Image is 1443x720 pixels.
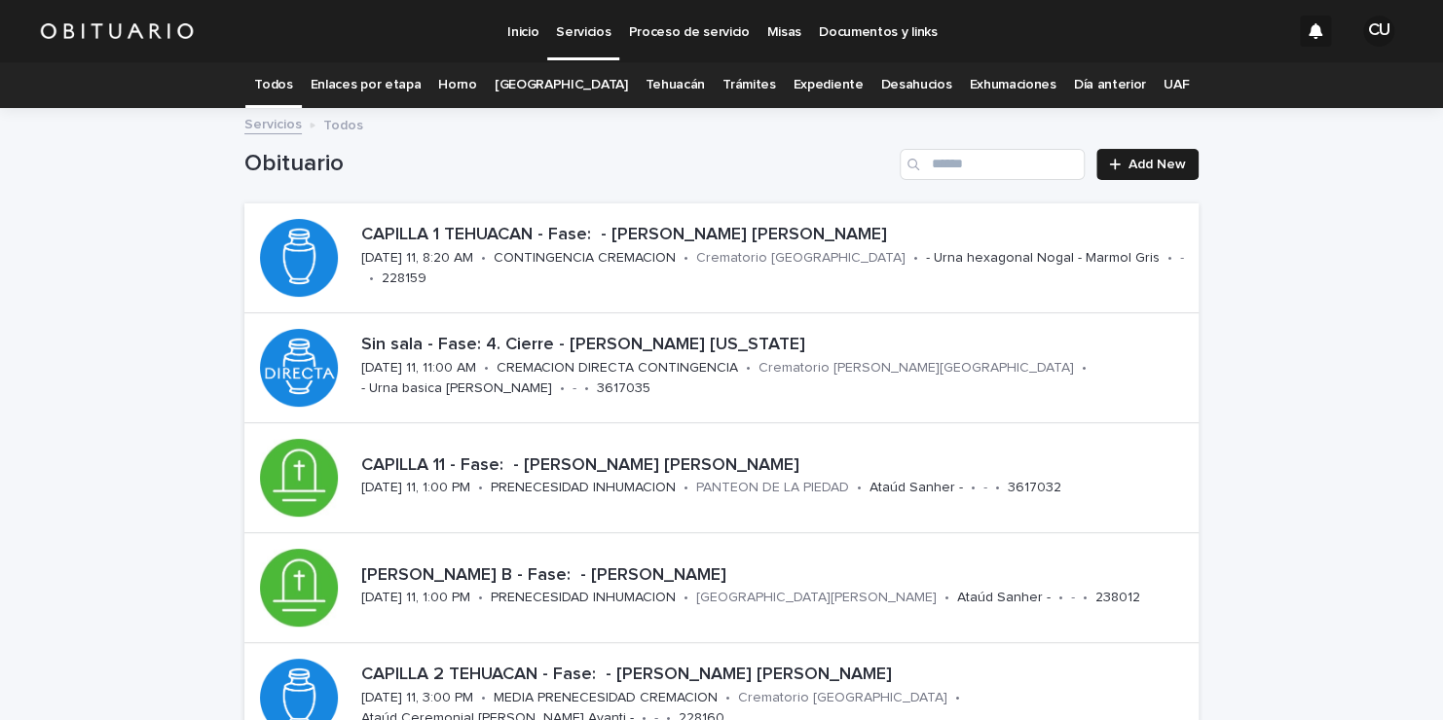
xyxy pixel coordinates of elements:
p: • [725,690,730,706]
p: • [1083,590,1088,606]
p: • [955,690,960,706]
p: • [913,250,918,267]
div: CU [1363,16,1394,47]
p: • [484,360,489,377]
p: 3617035 [597,380,650,397]
p: Ataúd Sanher - [957,590,1051,606]
p: • [971,480,976,496]
a: Add New [1096,149,1199,180]
a: Servicios [244,112,302,134]
p: - Urna hexagonal Nogal - Marmol Gris [926,250,1160,267]
p: • [684,480,688,496]
p: [DATE] 11, 11:00 AM [361,360,476,377]
p: CAPILLA 11 - Fase: - [PERSON_NAME] [PERSON_NAME] [361,455,1191,477]
p: PRENECESIDAD INHUMACION [491,480,676,496]
p: Crematorio [PERSON_NAME][GEOGRAPHIC_DATA] [758,360,1074,377]
p: MEDIA PRENECESIDAD CREMACION [494,690,718,706]
p: Crematorio [GEOGRAPHIC_DATA] [696,250,906,267]
p: • [1167,250,1172,267]
a: Desahucios [880,62,951,108]
a: [PERSON_NAME] B - Fase: - [PERSON_NAME][DATE] 11, 1:00 PM•PRENECESIDAD INHUMACION•[GEOGRAPHIC_DAT... [244,533,1199,643]
a: Trámites [722,62,776,108]
p: • [944,590,949,606]
p: PRENECESIDAD INHUMACION [491,590,676,606]
p: CREMACION DIRECTA CONTINGENCIA [497,360,738,377]
a: Exhumaciones [969,62,1055,108]
p: • [584,380,589,397]
h1: Obituario [244,150,892,178]
p: • [684,590,688,606]
p: • [684,250,688,267]
p: - [573,380,576,397]
p: [DATE] 11, 1:00 PM [361,590,470,606]
p: • [369,270,374,287]
p: Ataúd Sanher - [869,480,963,496]
p: [DATE] 11, 3:00 PM [361,690,473,706]
a: [GEOGRAPHIC_DATA] [495,62,628,108]
p: • [746,360,751,377]
p: Crematorio [GEOGRAPHIC_DATA] [738,690,947,706]
p: - Urna basica [PERSON_NAME] [361,380,552,397]
p: Sin sala - Fase: 4. Cierre - [PERSON_NAME] [US_STATE] [361,335,1191,356]
p: • [478,480,483,496]
span: Add New [1128,158,1186,171]
a: Expediente [793,62,863,108]
a: Tehuacán [645,62,705,108]
input: Search [900,149,1085,180]
p: • [481,690,486,706]
a: Sin sala - Fase: 4. Cierre - [PERSON_NAME] [US_STATE][DATE] 11, 11:00 AM•CREMACION DIRECTA CONTIN... [244,313,1199,423]
p: 3617032 [1008,480,1061,496]
p: Todos [323,113,363,134]
a: Todos [254,62,292,108]
p: • [481,250,486,267]
p: • [995,480,1000,496]
p: • [478,590,483,606]
p: • [1058,590,1063,606]
p: [GEOGRAPHIC_DATA][PERSON_NAME] [696,590,937,606]
p: [PERSON_NAME] B - Fase: - [PERSON_NAME] [361,565,1191,587]
p: - [1071,590,1075,606]
p: PANTEON DE LA PIEDAD [696,480,849,496]
p: - [1180,250,1184,267]
a: Día anterior [1074,62,1146,108]
p: • [857,480,862,496]
p: 228159 [382,270,426,287]
p: [DATE] 11, 1:00 PM [361,480,470,496]
p: 238012 [1095,590,1140,606]
img: HUM7g2VNRLqGMmR9WVqf [39,12,195,51]
p: - [983,480,987,496]
p: • [1082,360,1087,377]
a: CAPILLA 11 - Fase: - [PERSON_NAME] [PERSON_NAME][DATE] 11, 1:00 PM•PRENECESIDAD INHUMACION•PANTEO... [244,423,1199,533]
a: UAF [1164,62,1189,108]
p: CONTINGENCIA CREMACION [494,250,676,267]
p: CAPILLA 1 TEHUACAN - Fase: - [PERSON_NAME] [PERSON_NAME] [361,225,1191,246]
p: [DATE] 11, 8:20 AM [361,250,473,267]
p: CAPILLA 2 TEHUACAN - Fase: - [PERSON_NAME] [PERSON_NAME] [361,665,1191,686]
a: CAPILLA 1 TEHUACAN - Fase: - [PERSON_NAME] [PERSON_NAME][DATE] 11, 8:20 AM•CONTINGENCIA CREMACION... [244,203,1199,313]
p: • [560,380,565,397]
a: Horno [438,62,476,108]
a: Enlaces por etapa [311,62,422,108]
